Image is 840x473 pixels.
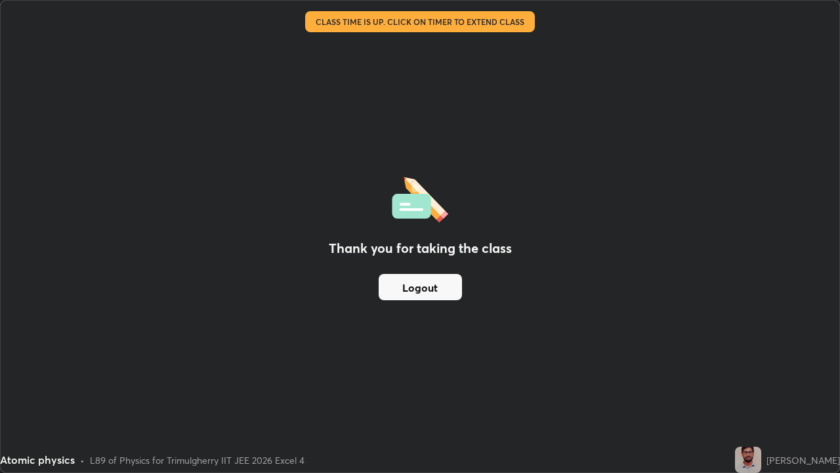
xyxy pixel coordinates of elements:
[80,453,85,467] div: •
[90,453,304,467] div: L89 of Physics for Trimulgherry IIT JEE 2026 Excel 4
[735,447,761,473] img: 999cd64d9fd9493084ef9f6136016bc7.jpg
[392,173,448,223] img: offlineFeedback.1438e8b3.svg
[766,453,840,467] div: [PERSON_NAME]
[379,274,462,300] button: Logout
[329,238,512,258] h2: Thank you for taking the class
